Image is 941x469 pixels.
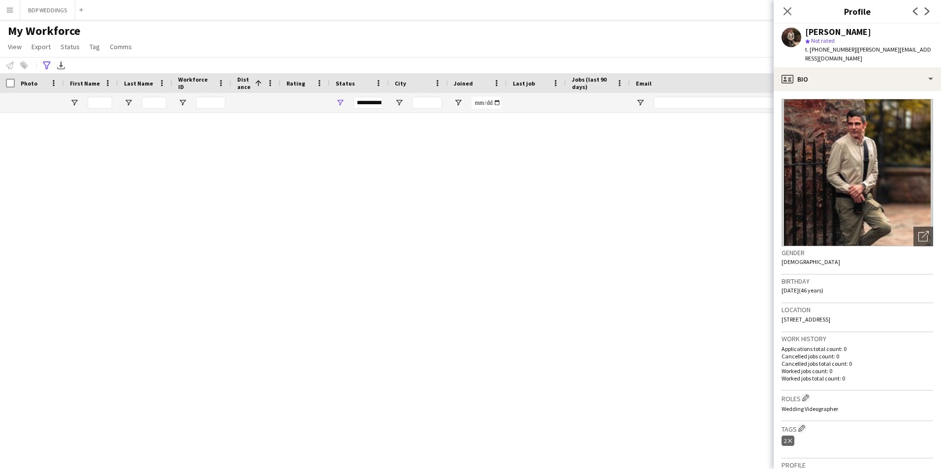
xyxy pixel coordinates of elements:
input: City Filter Input [412,97,442,109]
button: Open Filter Menu [636,98,645,107]
span: Rating [286,80,305,87]
app-action-btn: Export XLSX [55,59,67,71]
a: Comms [106,40,136,53]
span: Jobs (last 90 days) [572,76,612,90]
input: First Name Filter Input [88,97,112,109]
div: [PERSON_NAME] [805,28,871,36]
span: Workforce ID [178,76,214,90]
app-action-btn: Advanced filters [41,59,53,71]
input: Last Name Filter Input [142,97,166,109]
span: Wedding Videographer [782,405,838,412]
img: Crew avatar or photo [782,99,933,246]
h3: Location [782,305,933,314]
button: Open Filter Menu [178,98,187,107]
button: BDP WEDDINGS [20,0,75,20]
input: Workforce ID Filter Input [196,97,225,109]
h3: Work history [782,334,933,343]
a: Status [57,40,84,53]
h3: Birthday [782,277,933,286]
div: Bio [774,67,941,91]
button: Open Filter Menu [454,98,463,107]
span: Joined [454,80,473,87]
span: Comms [110,42,132,51]
p: Worked jobs count: 0 [782,367,933,375]
div: 2 [782,436,794,446]
span: t. [PHONE_NUMBER] [805,46,856,53]
span: Status [61,42,80,51]
span: | [PERSON_NAME][EMAIL_ADDRESS][DOMAIN_NAME] [805,46,931,62]
span: First Name [70,80,100,87]
button: Open Filter Menu [336,98,345,107]
span: Export [31,42,51,51]
h3: Roles [782,393,933,403]
h3: Profile [774,5,941,18]
p: Cancelled jobs count: 0 [782,352,933,360]
button: Open Filter Menu [70,98,79,107]
span: [DATE] (46 years) [782,287,823,294]
p: Cancelled jobs total count: 0 [782,360,933,367]
p: Worked jobs total count: 0 [782,375,933,382]
span: [DEMOGRAPHIC_DATA] [782,258,840,265]
h3: Tags [782,423,933,434]
span: My Workforce [8,24,80,38]
a: View [4,40,26,53]
span: [STREET_ADDRESS] [782,316,830,323]
h3: Gender [782,248,933,257]
div: Open photos pop-in [913,227,933,246]
span: View [8,42,22,51]
button: Open Filter Menu [395,98,404,107]
span: Status [336,80,355,87]
a: Export [28,40,55,53]
input: Joined Filter Input [471,97,501,109]
span: Distance [237,76,251,90]
span: Email [636,80,652,87]
p: Applications total count: 0 [782,345,933,352]
button: Open Filter Menu [124,98,133,107]
span: Last Name [124,80,153,87]
span: City [395,80,406,87]
input: Email Filter Input [654,97,821,109]
span: Tag [90,42,100,51]
span: Last job [513,80,535,87]
a: Tag [86,40,104,53]
span: Photo [21,80,37,87]
span: Not rated [811,37,835,44]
